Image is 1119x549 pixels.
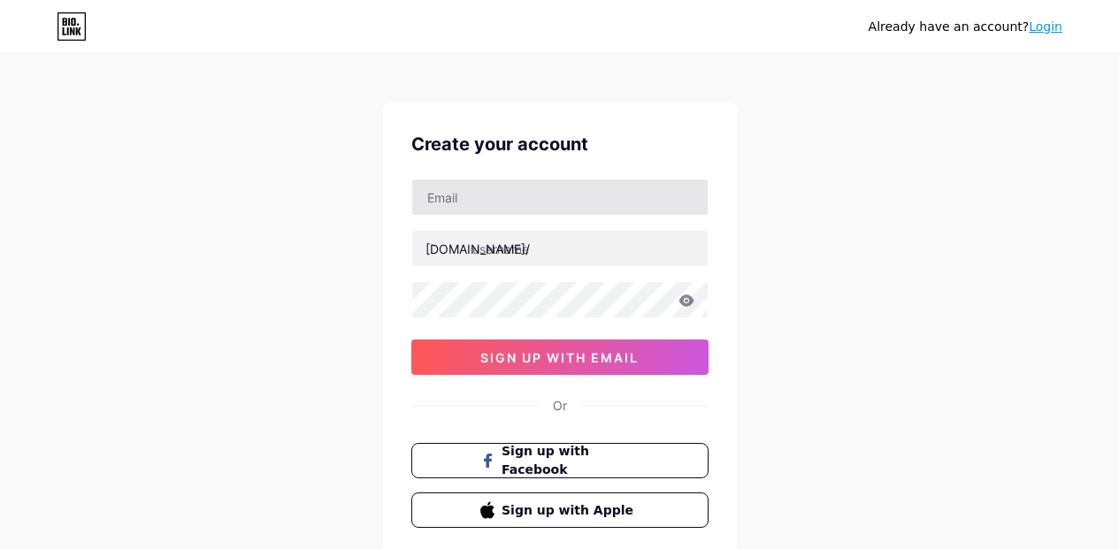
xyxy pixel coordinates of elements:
[411,131,709,157] div: Create your account
[869,18,1062,36] div: Already have an account?
[412,231,708,266] input: username
[425,240,530,258] div: [DOMAIN_NAME]/
[553,396,567,415] div: Or
[411,339,709,375] button: sign up with email
[1029,19,1062,34] a: Login
[411,492,709,528] button: Sign up with Apple
[502,501,639,520] span: Sign up with Apple
[412,179,708,215] input: Email
[502,442,639,479] span: Sign up with Facebook
[480,350,639,365] span: sign up with email
[411,443,709,478] button: Sign up with Facebook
